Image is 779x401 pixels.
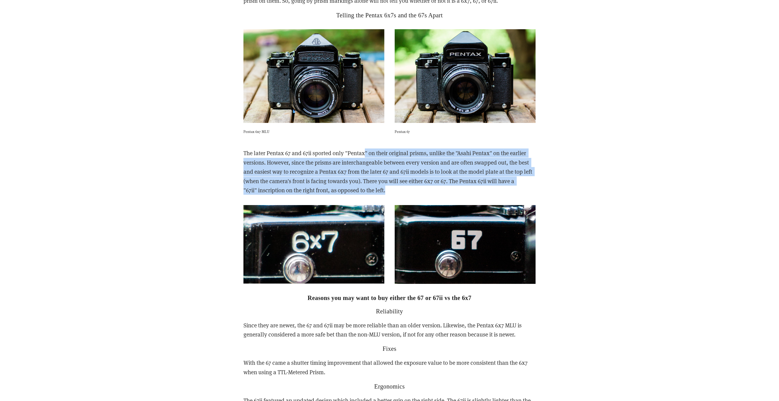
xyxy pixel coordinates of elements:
h2: Fixes [243,345,536,352]
p: Since they are newer, the 67 and 67ii may be more reliable than an older version. Likewise, the P... [243,321,536,339]
img: Difference Between Pentax 6x7 and Pentax 67 versions (7 of 2).jpg [395,205,536,284]
img: Pentax 67 [395,29,536,123]
p: Pentax 6x7 MLU [243,128,384,134]
h2: Telling the Pentax 6x7s and the 67s Apart [243,12,536,19]
p: Pentax 67 [395,128,536,134]
h2: Ergonomics [243,383,536,390]
p: The later Pentax 67 and 67ii sported only "Pentax" on their original prisms, unlike the "Asahi Pe... [243,148,536,195]
img: Pentax 6x7 MLU [243,29,384,123]
strong: Reasons you may want to buy either the 67 or 67ii vs the 6x7 [308,295,471,301]
h2: Reliability [243,308,536,315]
img: Difference Between Pentax 6x7 and Pentax 67 versions (8 of 2).jpg [243,205,384,284]
p: With the 67 came a shutter timing improvement that allowed the exposure value to be more consiste... [243,358,536,377]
